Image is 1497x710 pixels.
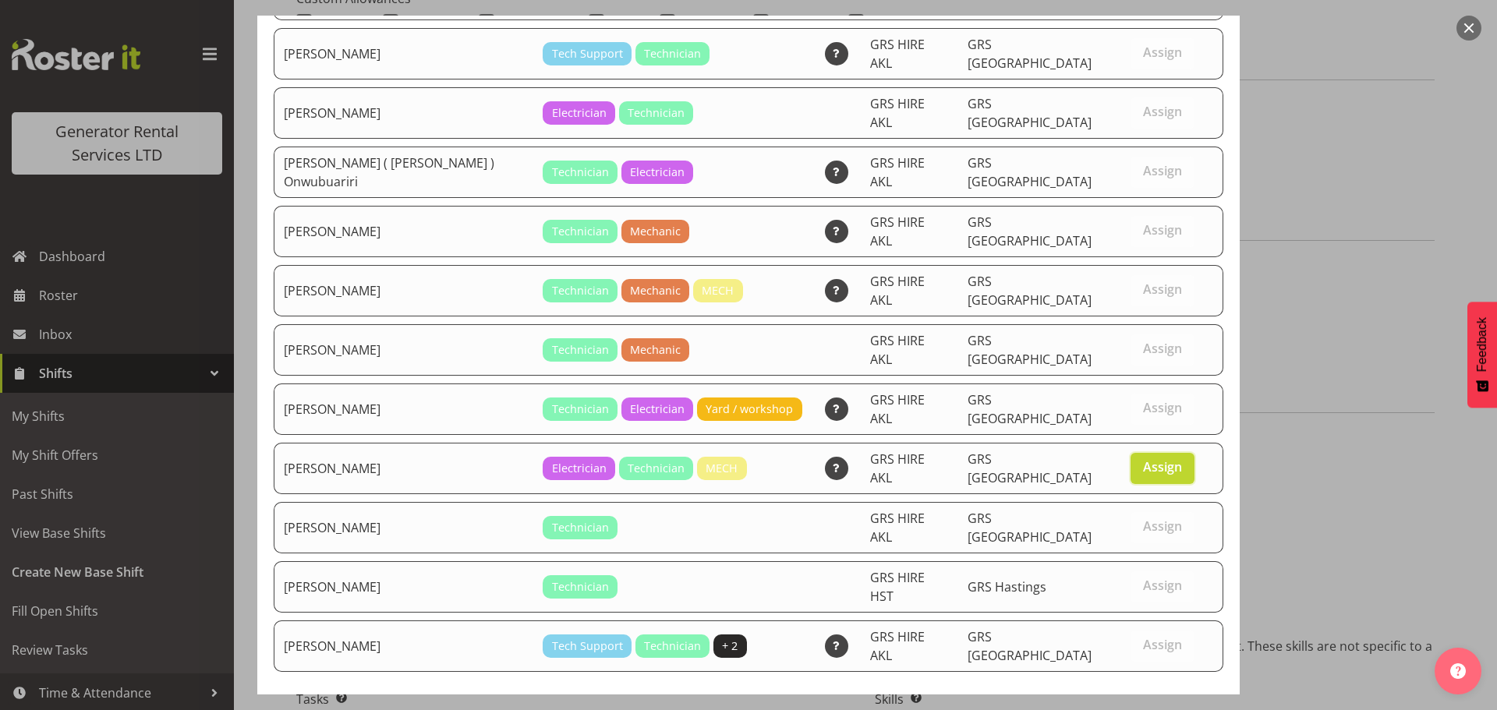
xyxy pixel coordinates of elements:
[968,214,1092,249] span: GRS [GEOGRAPHIC_DATA]
[1143,44,1182,60] span: Assign
[274,443,533,494] td: [PERSON_NAME]
[274,28,533,79] td: [PERSON_NAME]
[870,510,925,546] span: GRS HIRE AKL
[870,214,925,249] span: GRS HIRE AKL
[644,45,701,62] span: Technician
[552,341,609,359] span: Technician
[630,164,685,181] span: Electrician
[552,578,609,595] span: Technician
[274,324,533,376] td: [PERSON_NAME]
[1143,518,1182,534] span: Assign
[1143,281,1182,297] span: Assign
[968,391,1092,427] span: GRS [GEOGRAPHIC_DATA]
[274,383,533,435] td: [PERSON_NAME]
[706,401,793,418] span: Yard / workshop
[552,45,623,62] span: Tech Support
[274,265,533,316] td: [PERSON_NAME]
[628,104,685,122] span: Technician
[968,628,1092,664] span: GRS [GEOGRAPHIC_DATA]
[630,341,681,359] span: Mechanic
[552,519,609,536] span: Technician
[968,578,1046,595] span: GRS Hastings
[1143,222,1182,238] span: Assign
[968,450,1092,486] span: GRS [GEOGRAPHIC_DATA]
[630,401,685,418] span: Electrician
[968,332,1092,368] span: GRS [GEOGRAPHIC_DATA]
[274,206,533,257] td: [PERSON_NAME]
[1143,163,1182,178] span: Assign
[968,510,1092,546] span: GRS [GEOGRAPHIC_DATA]
[968,36,1092,72] span: GRS [GEOGRAPHIC_DATA]
[552,638,623,655] span: Tech Support
[870,273,925,309] span: GRS HIRE AKL
[552,164,609,181] span: Technician
[552,104,607,122] span: Electrician
[870,450,925,486] span: GRS HIRE AKL
[722,638,738,655] span: + 2
[870,628,925,664] span: GRS HIRE AKL
[1143,578,1182,593] span: Assign
[274,87,533,139] td: [PERSON_NAME]
[706,460,738,477] span: MECH
[628,460,685,477] span: Technician
[870,569,925,605] span: GRS HIRE HST
[552,460,607,477] span: Electrician
[274,147,533,198] td: [PERSON_NAME] ( [PERSON_NAME] ) Onwubuariri
[702,282,734,299] span: MECH
[1143,637,1182,652] span: Assign
[968,154,1092,190] span: GRS [GEOGRAPHIC_DATA]
[1143,104,1182,119] span: Assign
[630,282,681,299] span: Mechanic
[1475,317,1489,372] span: Feedback
[1467,302,1497,408] button: Feedback - Show survey
[552,401,609,418] span: Technician
[1143,459,1182,475] span: Assign
[552,223,609,240] span: Technician
[552,282,609,299] span: Technician
[1143,400,1182,415] span: Assign
[870,154,925,190] span: GRS HIRE AKL
[870,36,925,72] span: GRS HIRE AKL
[870,391,925,427] span: GRS HIRE AKL
[630,223,681,240] span: Mechanic
[1450,663,1466,679] img: help-xxl-2.png
[644,638,701,655] span: Technician
[274,620,533,672] td: [PERSON_NAME]
[870,95,925,131] span: GRS HIRE AKL
[870,332,925,368] span: GRS HIRE AKL
[274,502,533,553] td: [PERSON_NAME]
[968,95,1092,131] span: GRS [GEOGRAPHIC_DATA]
[1143,341,1182,356] span: Assign
[274,561,533,613] td: [PERSON_NAME]
[968,273,1092,309] span: GRS [GEOGRAPHIC_DATA]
